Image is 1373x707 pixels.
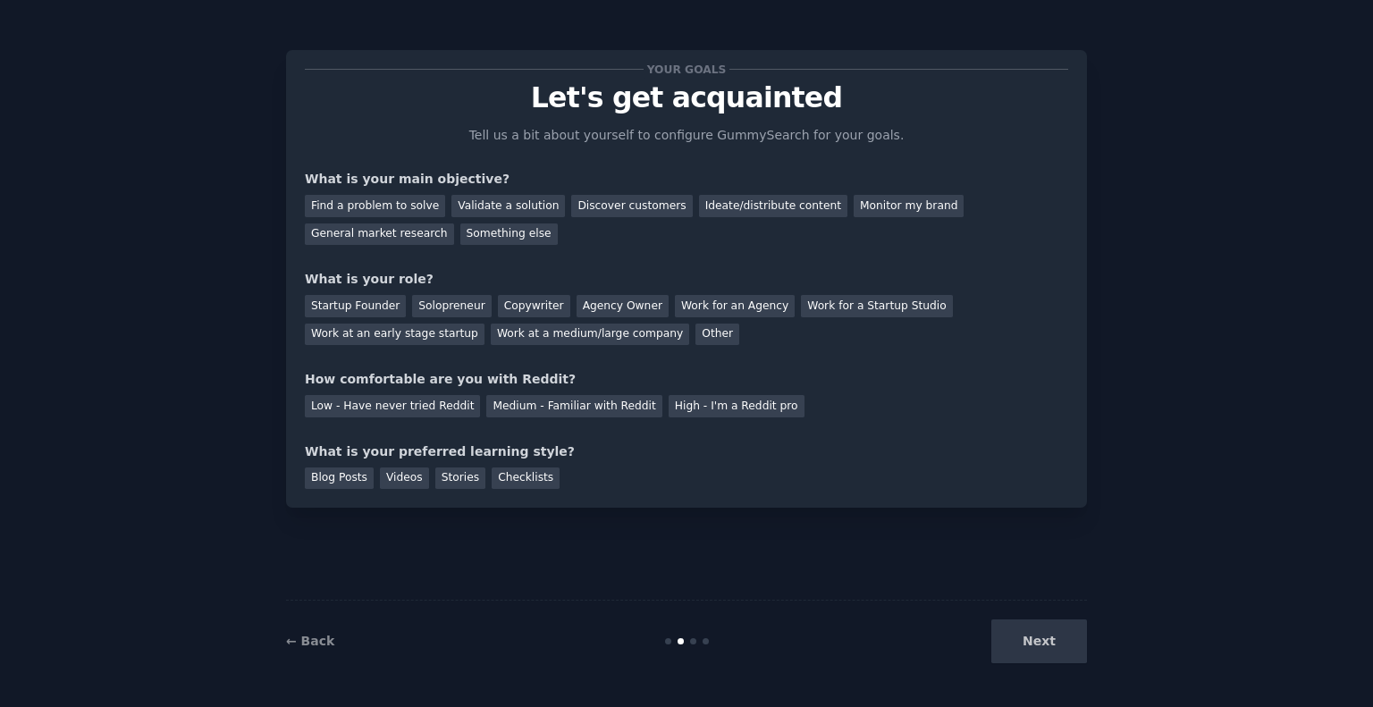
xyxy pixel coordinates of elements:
div: Work at an early stage startup [305,324,484,346]
div: Copywriter [498,295,570,317]
div: Ideate/distribute content [699,195,847,217]
a: ← Back [286,634,334,648]
div: Solopreneur [412,295,491,317]
div: Startup Founder [305,295,406,317]
div: What is your main objective? [305,170,1068,189]
div: High - I'm a Reddit pro [669,395,804,417]
div: Something else [460,223,558,246]
div: Find a problem to solve [305,195,445,217]
div: Agency Owner [577,295,669,317]
div: What is your preferred learning style? [305,442,1068,461]
div: General market research [305,223,454,246]
p: Tell us a bit about yourself to configure GummySearch for your goals. [461,126,912,145]
div: Videos [380,467,429,490]
div: Validate a solution [451,195,565,217]
div: Work for a Startup Studio [801,295,952,317]
div: Discover customers [571,195,692,217]
div: Low - Have never tried Reddit [305,395,480,417]
div: Monitor my brand [854,195,964,217]
div: Medium - Familiar with Reddit [486,395,661,417]
div: Work for an Agency [675,295,795,317]
span: Your goals [644,60,729,79]
div: What is your role? [305,270,1068,289]
div: Blog Posts [305,467,374,490]
div: Checklists [492,467,560,490]
div: How comfortable are you with Reddit? [305,370,1068,389]
div: Other [695,324,739,346]
div: Stories [435,467,485,490]
p: Let's get acquainted [305,82,1068,114]
div: Work at a medium/large company [491,324,689,346]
